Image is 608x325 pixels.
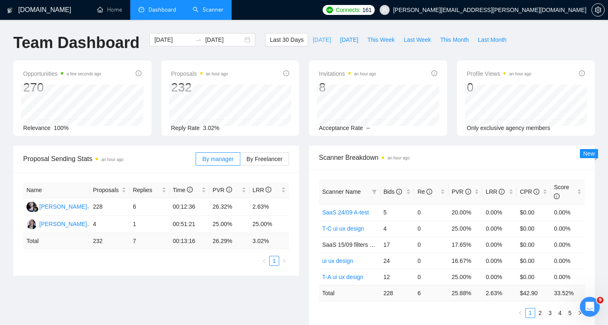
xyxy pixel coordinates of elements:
[136,70,141,76] span: info-circle
[380,204,414,220] td: 5
[249,216,290,233] td: 25.00%
[322,225,364,232] a: T-C ui ux design
[171,125,200,131] span: Reply Rate
[515,308,525,318] button: left
[551,253,585,269] td: 0.00%
[467,79,531,95] div: 0
[467,69,531,79] span: Profile Views
[266,187,271,193] span: info-circle
[26,220,87,227] a: YH[PERSON_NAME]
[129,216,169,233] td: 1
[565,308,574,318] a: 5
[414,269,448,285] td: 0
[551,285,585,301] td: 33.52 %
[279,256,289,266] button: right
[517,253,551,269] td: $0.00
[26,202,37,212] img: RS
[340,35,358,44] span: [DATE]
[129,198,169,216] td: 6
[249,198,290,216] td: 2.63%
[482,253,517,269] td: 0.00%
[23,125,50,131] span: Relevance
[187,187,193,193] span: info-circle
[209,233,249,249] td: 26.29 %
[396,189,402,195] span: info-circle
[499,189,505,195] span: info-circle
[555,308,565,318] li: 4
[517,220,551,236] td: $0.00
[551,204,585,220] td: 0.00%
[282,258,287,263] span: right
[322,209,369,216] a: SaaS 24/09 A-test
[270,256,279,265] a: 1
[262,258,267,263] span: left
[154,35,192,44] input: Start date
[517,236,551,253] td: $0.00
[253,187,272,193] span: LRR
[551,269,585,285] td: 0.00%
[579,70,585,76] span: info-circle
[322,241,441,248] span: SaaS 15/09 filters change+cover letter change
[101,157,123,162] time: an hour ago
[372,189,377,194] span: filter
[209,216,249,233] td: 25.00%
[213,187,232,193] span: PVR
[388,156,409,160] time: an hour ago
[313,35,331,44] span: [DATE]
[399,33,436,46] button: Last Week
[520,188,539,195] span: CPR
[517,204,551,220] td: $0.00
[555,308,565,318] a: 4
[515,308,525,318] li: Previous Page
[90,216,129,233] td: 4
[382,7,388,13] span: user
[404,35,431,44] span: Last Week
[426,189,432,195] span: info-circle
[319,125,363,131] span: Acceptance Rate
[133,185,160,195] span: Replies
[319,69,376,79] span: Invitations
[226,187,232,193] span: info-circle
[195,36,202,43] span: to
[452,188,471,195] span: PVR
[591,3,605,17] button: setting
[517,269,551,285] td: $0.00
[170,233,209,249] td: 00:13:16
[362,5,371,14] span: 161
[7,4,13,17] img: logo
[366,125,370,131] span: --
[482,204,517,220] td: 0.00%
[486,188,505,195] span: LRR
[23,233,90,249] td: Total
[171,79,228,95] div: 232
[554,184,569,200] span: Score
[54,125,69,131] span: 100%
[23,79,101,95] div: 270
[13,33,139,53] h1: Team Dashboard
[129,233,169,249] td: 7
[39,202,87,211] div: [PERSON_NAME]
[308,33,335,46] button: [DATE]
[565,308,575,318] li: 5
[554,193,560,199] span: info-circle
[482,236,517,253] td: 0.00%
[26,219,37,229] img: YH
[545,308,555,318] li: 3
[171,69,228,79] span: Proposals
[90,198,129,216] td: 228
[414,236,448,253] td: 0
[206,72,228,76] time: an hour ago
[367,35,395,44] span: This Week
[380,236,414,253] td: 17
[551,236,585,253] td: 0.00%
[335,33,363,46] button: [DATE]
[414,285,448,301] td: 6
[319,79,376,95] div: 8
[269,256,279,266] li: 1
[383,188,402,195] span: Bids
[465,189,471,195] span: info-circle
[380,220,414,236] td: 4
[380,269,414,285] td: 12
[380,253,414,269] td: 24
[546,308,555,318] a: 3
